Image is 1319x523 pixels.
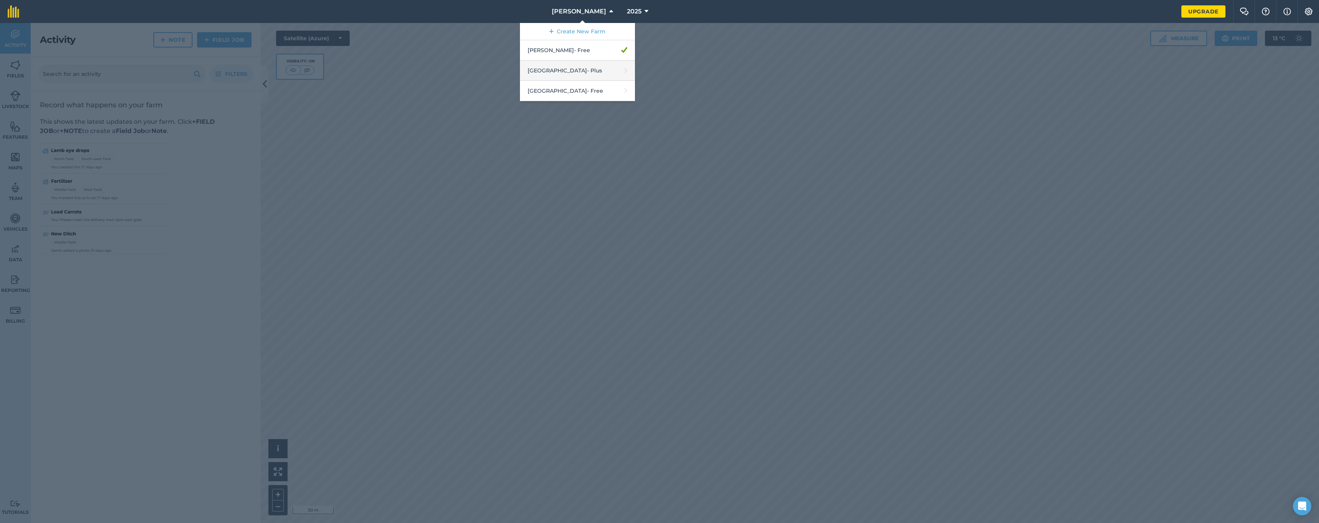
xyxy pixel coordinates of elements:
img: fieldmargin Logo [8,5,19,18]
img: A cog icon [1304,8,1313,15]
img: svg+xml;base64,PHN2ZyB4bWxucz0iaHR0cDovL3d3dy53My5vcmcvMjAwMC9zdmciIHdpZHRoPSIxNyIgaGVpZ2h0PSIxNy... [1283,7,1291,16]
img: Two speech bubbles overlapping with the left bubble in the forefront [1240,8,1249,15]
a: Upgrade [1181,5,1225,18]
a: [PERSON_NAME]- Free [520,40,635,61]
a: [GEOGRAPHIC_DATA]- Free [520,81,635,101]
div: Open Intercom Messenger [1293,497,1311,515]
span: [PERSON_NAME] [552,7,606,16]
a: [GEOGRAPHIC_DATA]- Plus [520,61,635,81]
a: Create New Farm [520,23,635,40]
span: 2025 [627,7,641,16]
img: A question mark icon [1261,8,1270,15]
